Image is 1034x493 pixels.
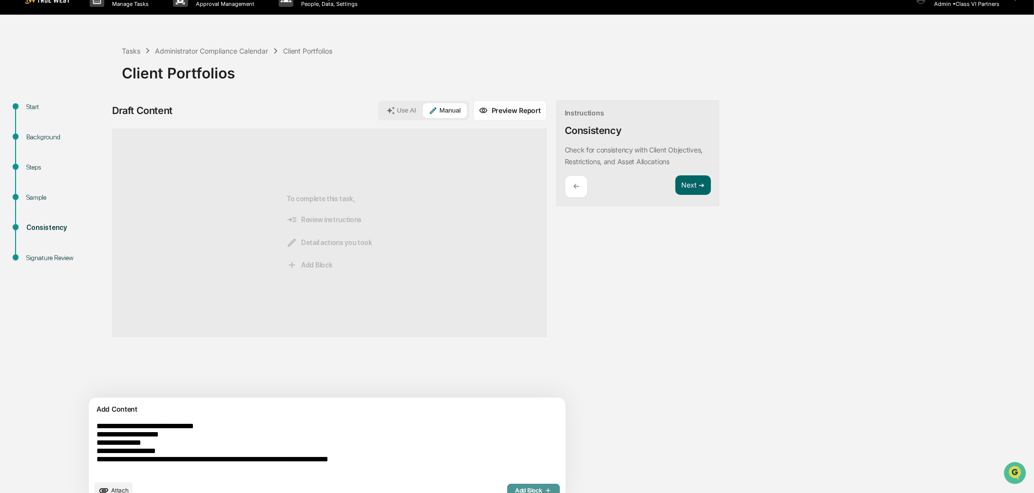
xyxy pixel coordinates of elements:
p: Manage Tasks [104,0,153,7]
a: Powered byPylon [69,165,118,172]
button: Next ➔ [675,175,711,195]
div: Instructions [565,109,604,117]
span: Pylon [97,165,118,172]
span: Attestations [80,123,121,133]
div: Signature Review [26,253,106,263]
p: How can we help? [10,20,177,36]
a: 🗄️Attestations [67,119,125,136]
div: Add Content [95,403,560,415]
button: Use AI [381,103,422,118]
div: Administrator Compliance Calendar [155,47,268,55]
p: People, Data, Settings [293,0,363,7]
a: 🖐️Preclearance [6,119,67,136]
div: 🖐️ [10,124,18,132]
div: Start new chat [33,75,160,84]
div: To complete this task, [287,145,372,321]
button: Start new chat [166,77,177,89]
div: Consistency [26,223,106,233]
div: Background [26,132,106,142]
span: Detail actions you took [287,237,372,248]
div: Client Portfolios [283,47,333,55]
div: Draft Content [112,105,172,116]
button: Preview Report [473,100,547,121]
span: Data Lookup [19,141,61,151]
div: Tasks [122,47,140,55]
a: 🔎Data Lookup [6,137,65,155]
p: ← [573,182,579,191]
input: Clear [25,44,161,55]
div: Steps [26,162,106,172]
div: Client Portfolios [122,57,1029,82]
div: 🔎 [10,142,18,150]
img: 1746055101610-c473b297-6a78-478c-a979-82029cc54cd1 [10,75,27,92]
div: 🗄️ [71,124,78,132]
span: Preclearance [19,123,63,133]
div: Consistency [565,125,622,136]
button: Manual [423,103,467,118]
div: We're available if you need us! [33,84,123,92]
span: Add Block [287,260,332,270]
p: Approval Management [188,0,259,7]
div: Sample [26,192,106,203]
span: Review instructions [287,214,362,225]
p: Check for consistency with Client Objectives, Restrictions, and Asset Allocations [565,146,703,166]
p: Admin • Class VI Partners [926,0,999,7]
iframe: Open customer support [1003,461,1029,487]
div: Start [26,102,106,112]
